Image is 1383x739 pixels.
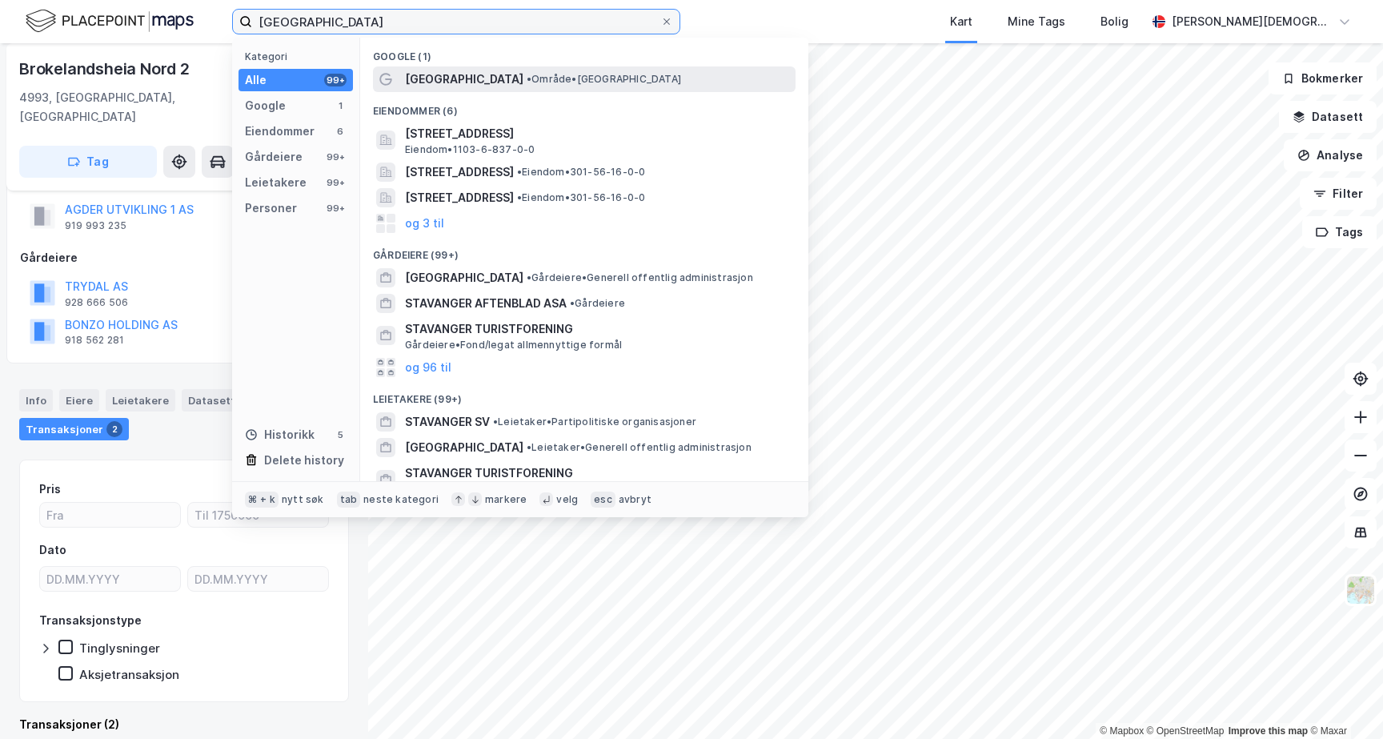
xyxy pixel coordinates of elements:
button: Tag [19,146,157,178]
div: Tinglysninger [79,641,160,656]
div: Gårdeiere [20,248,348,267]
input: DD.MM.YYYY [40,567,180,591]
div: nytt søk [282,493,324,506]
div: esc [591,492,615,508]
span: Leietaker • Partipolitiske organisasjoner [493,416,696,428]
div: [PERSON_NAME][DEMOGRAPHIC_DATA] [1172,12,1332,31]
button: Analyse [1284,139,1377,171]
span: STAVANGER SV [405,412,490,432]
div: Kart [950,12,972,31]
div: Leietakere [106,389,175,412]
img: Z [1345,575,1376,605]
span: [GEOGRAPHIC_DATA] [405,438,523,457]
input: Til 1750000 [188,503,328,527]
div: Transaksjonstype [39,611,142,630]
span: Eiendom • 1103-6-837-0-0 [405,143,535,156]
div: Google [245,96,286,115]
button: Filter [1300,178,1377,210]
span: Gårdeiere • Fond/legat allmennyttige formål [405,339,622,351]
span: • [570,297,575,309]
span: [STREET_ADDRESS] [405,188,514,207]
span: STAVANGER TURISTFORENING [405,464,789,483]
input: DD.MM.YYYY [188,567,328,591]
a: Mapbox [1100,725,1144,737]
span: • [527,441,531,453]
div: Leietakere (99+) [360,380,808,409]
div: tab [337,492,361,508]
input: Søk på adresse, matrikkel, gårdeiere, leietakere eller personer [252,10,660,34]
img: logo.f888ab2527a4732fd821a326f86c7f29.svg [26,7,194,35]
div: markere [485,493,527,506]
span: • [517,166,522,178]
div: Gårdeiere [245,147,303,167]
div: Kategori [245,50,353,62]
span: Gårdeiere [570,297,625,310]
div: ⌘ + k [245,492,279,508]
div: 99+ [324,151,347,163]
div: Alle [245,70,267,90]
div: velg [556,493,578,506]
div: 99+ [324,74,347,86]
span: • [527,271,531,283]
div: Transaksjoner (2) [19,715,349,734]
span: [STREET_ADDRESS] [405,163,514,182]
div: 4993, [GEOGRAPHIC_DATA], [GEOGRAPHIC_DATA] [19,88,267,127]
span: Eiendom • 301-56-16-0-0 [517,166,645,179]
span: [STREET_ADDRESS] [405,124,789,143]
div: Eiere [59,389,99,412]
div: avbryt [619,493,651,506]
div: Pris [39,480,61,499]
span: • [517,191,522,203]
div: Eiendommer [245,122,315,141]
button: og 96 til [405,358,451,377]
div: 1 [334,99,347,112]
div: Leietakere [245,173,307,192]
div: Dato [39,540,66,560]
span: Eiendom • 301-56-16-0-0 [517,191,645,204]
input: Fra [40,503,180,527]
button: Datasett [1279,101,1377,133]
button: Bokmerker [1269,62,1377,94]
div: Historikk [245,425,315,444]
div: 928 666 506 [65,296,128,309]
div: Google (1) [360,38,808,66]
div: Aksjetransaksjon [79,667,179,682]
div: 5 [334,428,347,441]
div: Gårdeiere (99+) [360,236,808,265]
button: Tags [1302,216,1377,248]
span: • [493,416,498,428]
div: Transaksjoner [19,418,129,440]
div: Brokelandsheia Nord 2 [19,56,193,82]
div: Datasett [182,389,261,412]
div: Info [19,389,53,412]
div: Delete history [264,451,344,470]
div: Eiendommer (6) [360,92,808,121]
div: 2 [106,421,122,437]
a: OpenStreetMap [1147,725,1225,737]
div: Mine Tags [1008,12,1065,31]
div: 918 562 281 [65,334,124,347]
a: Maxar [1310,725,1347,737]
a: Improve this map [1229,725,1308,737]
span: Gårdeiere • Generell offentlig administrasjon [527,271,753,284]
div: Personer [245,199,297,218]
div: 6 [334,125,347,138]
span: • [527,73,531,85]
span: Område • [GEOGRAPHIC_DATA] [527,73,681,86]
div: 919 993 235 [65,219,126,232]
span: Leietaker • Generell offentlig administrasjon [527,441,752,454]
button: og 3 til [405,214,444,233]
div: neste kategori [363,493,439,506]
span: STAVANGER AFTENBLAD ASA [405,294,567,313]
span: STAVANGER TURISTFORENING [405,319,789,339]
span: [GEOGRAPHIC_DATA] [405,268,523,287]
div: Bolig [1100,12,1128,31]
span: [GEOGRAPHIC_DATA] [405,70,523,89]
div: 99+ [324,176,347,189]
div: 99+ [324,202,347,215]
